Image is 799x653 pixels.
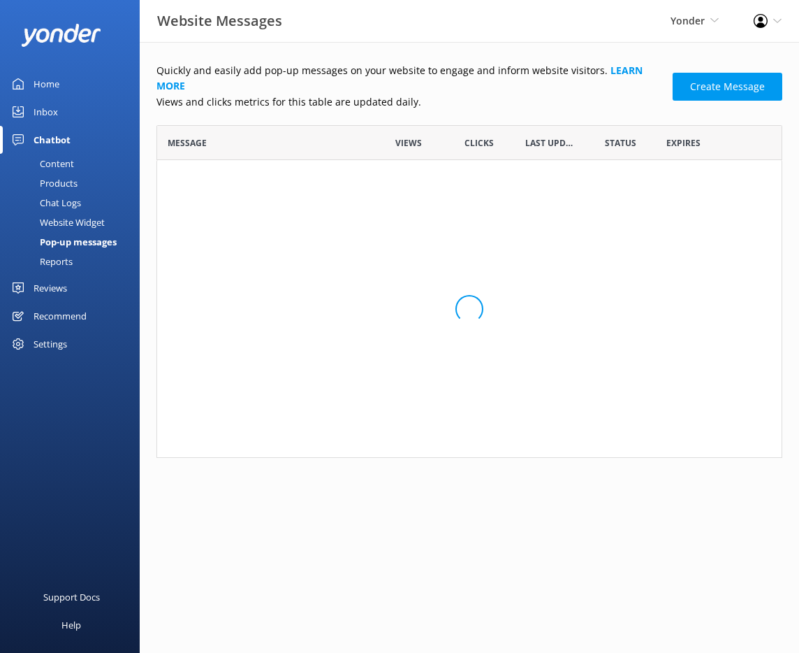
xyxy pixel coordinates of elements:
div: Pop-up messages [8,232,117,252]
a: Create Message [673,73,782,101]
a: Pop-up messages [8,232,140,252]
span: Clicks [464,136,494,150]
div: Reports [8,252,73,271]
a: Chat Logs [8,193,140,213]
div: Reviews [34,274,67,302]
a: Reports [8,252,140,271]
a: Products [8,173,140,193]
span: Status [605,136,636,150]
h3: Website Messages [157,10,282,32]
div: Inbox [34,98,58,126]
span: Expires [666,136,701,150]
div: Content [8,154,74,173]
p: Views and clicks metrics for this table are updated daily. [156,94,664,110]
a: Content [8,154,140,173]
span: Last updated [525,136,575,150]
div: Settings [34,330,67,358]
span: Yonder [670,14,705,27]
div: grid [156,160,782,457]
div: Help [61,611,81,639]
a: Website Widget [8,213,140,232]
div: Products [8,173,78,193]
img: yonder-white-logo.png [21,24,101,47]
span: Message [168,136,207,150]
div: Chatbot [34,126,71,154]
div: Recommend [34,302,87,330]
p: Quickly and easily add pop-up messages on your website to engage and inform website visitors. [156,63,664,94]
div: Chat Logs [8,193,81,213]
span: Views [395,136,422,150]
div: Support Docs [43,583,100,611]
div: Website Widget [8,213,105,232]
div: Home [34,70,59,98]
